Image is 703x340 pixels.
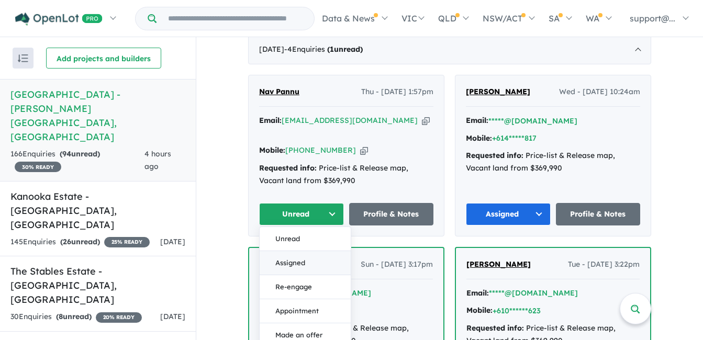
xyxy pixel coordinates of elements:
span: [PERSON_NAME] [466,259,531,269]
a: Profile & Notes [556,203,641,225]
button: Re-engage [260,275,351,299]
span: 1 [330,44,334,54]
a: [PERSON_NAME] [466,258,531,271]
div: Price-list & Release map, Vacant land from $369,990 [466,150,640,175]
span: Nav Pannu [259,87,299,96]
strong: Mobile: [259,145,285,155]
button: Unread [260,227,351,251]
div: 145 Enquir ies [10,236,150,248]
span: [DATE] [160,312,185,321]
span: 94 [62,149,71,158]
strong: Requested info: [259,163,317,173]
strong: Requested info: [466,151,523,160]
div: 166 Enquir ies [10,148,144,173]
button: Add projects and builders [46,48,161,69]
div: [DATE] [248,35,651,64]
h5: [GEOGRAPHIC_DATA] - [PERSON_NAME][GEOGRAPHIC_DATA] , [GEOGRAPHIC_DATA] [10,87,185,144]
strong: ( unread) [60,149,100,158]
a: [PERSON_NAME] [466,86,530,98]
span: [PERSON_NAME] [466,87,530,96]
h5: Kanooka Estate - [GEOGRAPHIC_DATA] , [GEOGRAPHIC_DATA] [10,189,185,232]
span: 8 [59,312,63,321]
img: Openlot PRO Logo White [15,13,103,26]
span: 26 [63,237,71,246]
a: Nav Pannu [259,86,299,98]
span: 30 % READY [15,162,61,172]
strong: Mobile: [466,133,492,143]
strong: Email: [466,288,489,298]
strong: Email: [466,116,488,125]
button: Assigned [260,251,351,275]
button: Copy [422,115,430,126]
img: sort.svg [18,54,28,62]
div: 30 Enquir ies [10,311,142,323]
a: [PHONE_NUMBER] [285,145,356,155]
div: Price-list & Release map, Vacant land from $369,990 [259,162,433,187]
span: Wed - [DATE] 10:24am [559,86,640,98]
strong: Requested info: [466,323,524,333]
strong: ( unread) [60,237,100,246]
h5: The Stables Estate - [GEOGRAPHIC_DATA] , [GEOGRAPHIC_DATA] [10,264,185,307]
button: Copy [360,145,368,156]
span: 25 % READY [104,237,150,247]
span: - 4 Enquir ies [284,44,363,54]
a: [EMAIL_ADDRESS][DOMAIN_NAME] [282,116,418,125]
span: Sun - [DATE] 3:17pm [361,258,433,271]
span: support@... [630,13,675,24]
span: Thu - [DATE] 1:57pm [361,86,433,98]
span: [DATE] [160,237,185,246]
span: Tue - [DATE] 3:22pm [568,258,640,271]
strong: ( unread) [56,312,92,321]
button: Appointment [260,299,351,323]
strong: Email: [259,116,282,125]
a: Profile & Notes [349,203,434,225]
strong: Mobile: [466,305,493,315]
button: Unread [259,203,344,225]
input: Try estate name, suburb, builder or developer [159,7,312,30]
span: 4 hours ago [144,149,171,171]
strong: ( unread) [327,44,363,54]
span: 20 % READY [96,312,142,323]
button: Assigned [466,203,551,225]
